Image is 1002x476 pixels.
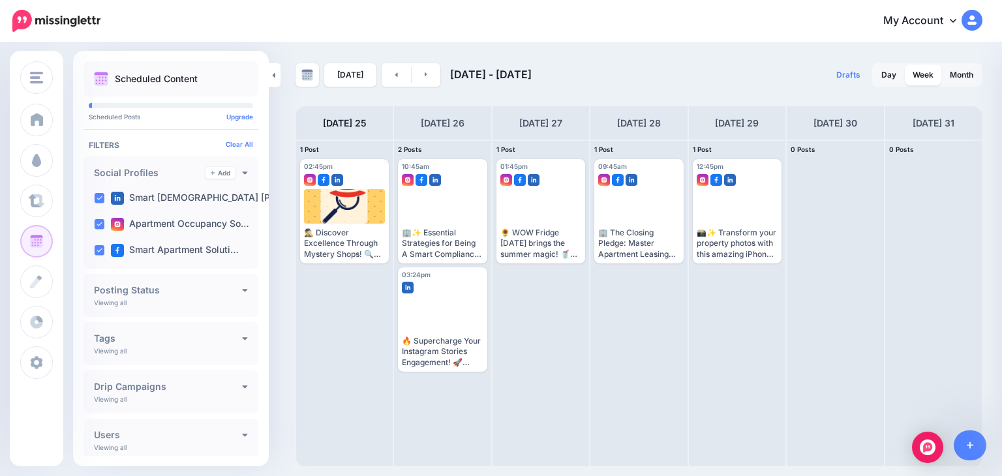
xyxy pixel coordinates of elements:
div: Open Intercom Messenger [912,432,943,463]
span: 09:45am [598,162,627,170]
p: Scheduled Content [115,74,198,83]
span: 1 Post [496,145,515,153]
span: 03:24pm [402,271,431,278]
p: Viewing all [94,347,127,355]
span: [DATE] - [DATE] [450,68,532,81]
div: 🔥 Supercharge Your Instagram Stories Engagement! 🚀 Master these simple steps for maximum impact: ... [402,336,483,368]
img: facebook-square.png [416,174,427,186]
img: linkedin-square.png [626,174,637,186]
img: menu.png [30,72,43,83]
h4: Drip Campaigns [94,382,242,391]
a: Drafts [828,63,868,87]
h4: Users [94,430,242,439]
span: 1 Post [300,145,319,153]
p: Scheduled Posts [89,113,253,120]
a: Upgrade [226,113,253,121]
label: Apartment Occupancy So… [111,218,249,231]
a: Month [942,65,981,85]
img: instagram-square.png [304,174,316,186]
img: facebook-square.png [111,244,124,257]
h4: [DATE] 28 [617,115,661,131]
h4: Tags [94,334,242,343]
img: instagram-square.png [111,218,124,231]
span: 2 Posts [398,145,422,153]
p: Viewing all [94,443,127,451]
img: linkedin-square.png [429,174,441,186]
h4: Posting Status [94,286,242,295]
h4: [DATE] 25 [323,115,367,131]
img: calendar.png [94,72,108,86]
p: Viewing all [94,395,127,403]
img: linkedin-square.png [111,192,124,205]
div: 🌻 WOW Fridge [DATE] brings the summer magic! 🥤🏝️ We're soaking up communities with incredible sto... [500,228,581,260]
a: My Account [870,5,982,37]
p: Viewing all [94,299,127,306]
img: instagram-square.png [697,174,708,186]
h4: [DATE] 29 [715,115,759,131]
img: instagram-square.png [598,174,610,186]
span: 0 Posts [791,145,815,153]
h4: [DATE] 26 [421,115,464,131]
img: instagram-square.png [402,174,414,186]
span: 01:45pm [500,162,528,170]
span: 10:45am [402,162,429,170]
h4: Social Profiles [94,168,205,177]
img: facebook-square.png [710,174,722,186]
span: 1 Post [693,145,712,153]
h4: [DATE] 27 [519,115,562,131]
h4: Filters [89,140,253,150]
img: linkedin-square.png [331,174,343,186]
label: Smart [DEMOGRAPHIC_DATA] [PERSON_NAME]… [111,192,344,205]
img: facebook-square.png [318,174,329,186]
label: Smart Apartment Soluti… [111,244,239,257]
div: 🏢 The Closing Pledge: Master Apartment Leasing Success 🔑 Transform your leasing approach with the... [598,228,679,260]
span: 1 Post [594,145,613,153]
span: 12:45pm [697,162,723,170]
img: calendar-grey-darker.png [301,69,313,81]
span: 02:45pm [304,162,333,170]
img: facebook-square.png [612,174,624,186]
a: Add [205,167,235,179]
span: Drafts [836,71,860,79]
div: 🕵️‍♂️ Discover Excellence Through Mystery Shops! 🔍 Unlock the hidden potential in rental property... [304,228,385,260]
a: Week [905,65,941,85]
a: Day [873,65,904,85]
div: 📸✨ Transform your property photos with this amazing iPhone technique! 🏢📱 Struggling to capture la... [697,228,778,260]
span: 0 Posts [889,145,914,153]
img: linkedin-square.png [724,174,736,186]
a: Clear All [226,140,253,148]
img: facebook-square.png [514,174,526,186]
img: linkedin-square.png [528,174,539,186]
div: 🏢✨ Essential Strategies for Being A Smart Compliance Specialist 🧘 Practice Patience: Stay calm du... [402,228,483,260]
h4: [DATE] 31 [913,115,954,131]
img: linkedin-square.png [402,282,414,293]
img: Missinglettr [12,10,100,32]
a: [DATE] [324,63,376,87]
h4: [DATE] 30 [813,115,857,131]
img: instagram-square.png [500,174,512,186]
